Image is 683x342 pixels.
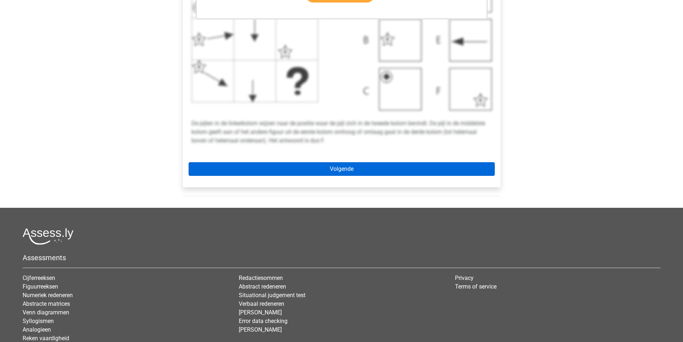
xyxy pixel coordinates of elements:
[23,283,58,290] a: Figuurreeksen
[239,292,305,299] a: Situational judgement test
[239,309,282,316] a: [PERSON_NAME]
[189,162,495,176] a: Volgende
[23,300,70,307] a: Abstracte matrices
[23,318,54,324] a: Syllogismen
[239,300,284,307] a: Verbaal redeneren
[23,326,51,333] a: Analogieen
[23,335,69,342] a: Reken vaardigheid
[239,318,288,324] a: Error data checking
[23,309,69,316] a: Venn diagrammen
[455,275,474,281] a: Privacy
[23,253,660,262] h5: Assessments
[239,326,282,333] a: [PERSON_NAME]
[23,228,73,245] img: Assessly logo
[239,275,283,281] a: Redactiesommen
[455,283,497,290] a: Terms of service
[239,283,286,290] a: Abstract redeneren
[23,275,55,281] a: Cijferreeksen
[23,292,73,299] a: Numeriek redeneren
[191,111,492,145] p: De pijlen in de linkerkolom wijzen naar de positie waar de pijl zich in de tweede kolom bevindt. ...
